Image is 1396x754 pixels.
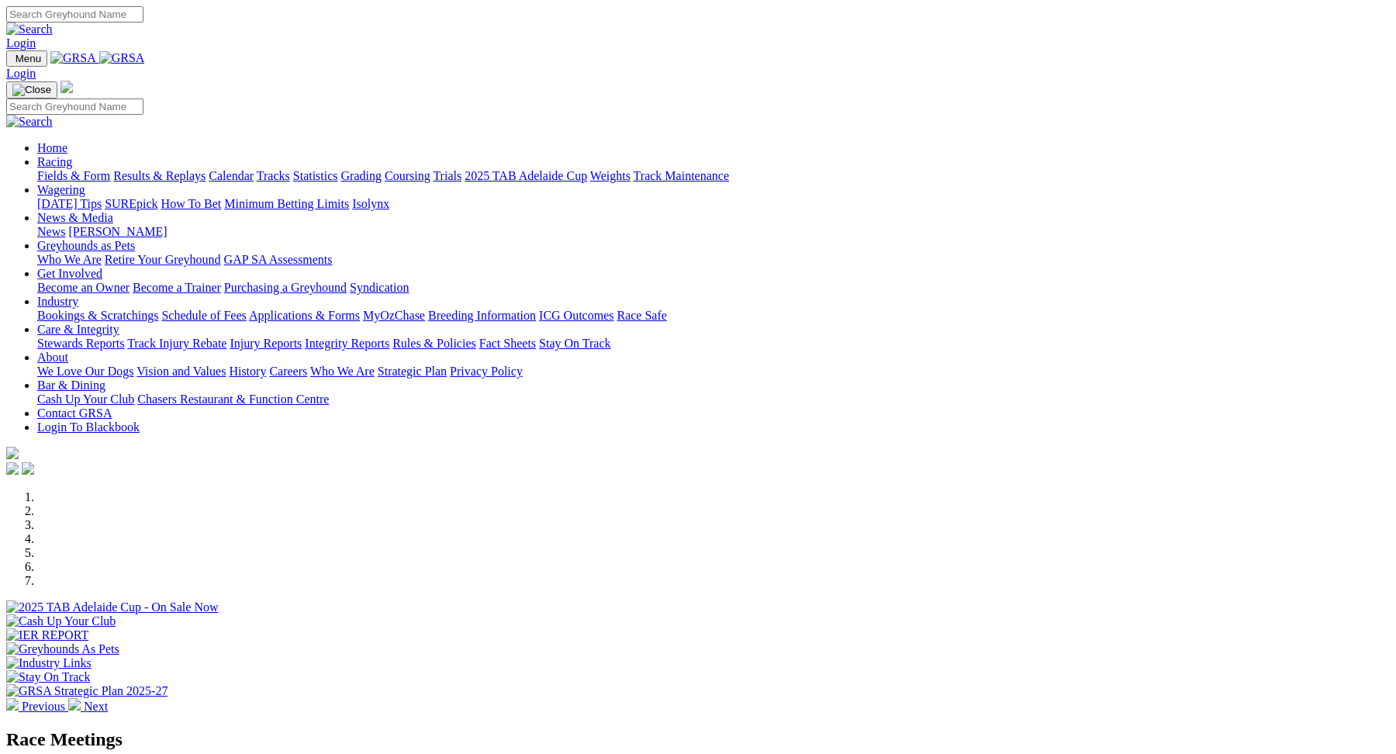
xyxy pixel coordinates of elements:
a: Who We Are [310,365,375,378]
span: Previous [22,700,65,713]
a: Schedule of Fees [161,309,246,322]
a: Greyhounds as Pets [37,239,135,252]
a: Race Safe [617,309,666,322]
img: IER REPORT [6,628,88,642]
div: Racing [37,169,1390,183]
a: [PERSON_NAME] [68,225,167,238]
a: Track Injury Rebate [127,337,226,350]
img: chevron-right-pager-white.svg [68,698,81,711]
a: Bookings & Scratchings [37,309,158,322]
a: History [229,365,266,378]
a: [DATE] Tips [37,197,102,210]
button: Toggle navigation [6,81,57,99]
a: Coursing [385,169,430,182]
a: ICG Outcomes [539,309,613,322]
a: Results & Replays [113,169,206,182]
img: 2025 TAB Adelaide Cup - On Sale Now [6,600,219,614]
a: Chasers Restaurant & Function Centre [137,393,329,406]
img: GRSA [99,51,145,65]
div: About [37,365,1390,379]
a: Grading [341,169,382,182]
a: Purchasing a Greyhound [224,281,347,294]
a: Login [6,36,36,50]
span: Menu [16,53,41,64]
a: News & Media [37,211,113,224]
img: Search [6,22,53,36]
a: Industry [37,295,78,308]
a: How To Bet [161,197,222,210]
a: Login To Blackbook [37,420,140,434]
a: Strategic Plan [378,365,447,378]
img: Industry Links [6,656,92,670]
div: Get Involved [37,281,1390,295]
input: Search [6,6,143,22]
a: Minimum Betting Limits [224,197,349,210]
img: GRSA [50,51,96,65]
a: Calendar [209,169,254,182]
a: Who We Are [37,253,102,266]
input: Search [6,99,143,115]
button: Toggle navigation [6,50,47,67]
a: Isolynx [352,197,389,210]
h2: Race Meetings [6,729,1390,750]
img: Greyhounds As Pets [6,642,119,656]
a: GAP SA Assessments [224,253,333,266]
a: Syndication [350,281,409,294]
div: Bar & Dining [37,393,1390,406]
a: Track Maintenance [634,169,729,182]
img: chevron-left-pager-white.svg [6,698,19,711]
a: Injury Reports [230,337,302,350]
a: Privacy Policy [450,365,523,378]
div: Greyhounds as Pets [37,253,1390,267]
div: News & Media [37,225,1390,239]
a: Care & Integrity [37,323,119,336]
a: Applications & Forms [249,309,360,322]
a: Next [68,700,108,713]
img: GRSA Strategic Plan 2025-27 [6,684,168,698]
a: Become an Owner [37,281,130,294]
img: Search [6,115,53,129]
a: MyOzChase [363,309,425,322]
div: Care & Integrity [37,337,1390,351]
div: Wagering [37,197,1390,211]
a: We Love Our Dogs [37,365,133,378]
a: Home [37,141,67,154]
a: Statistics [293,169,338,182]
img: Cash Up Your Club [6,614,116,628]
a: Fields & Form [37,169,110,182]
a: Become a Trainer [133,281,221,294]
a: Breeding Information [428,309,536,322]
a: 2025 TAB Adelaide Cup [465,169,587,182]
a: Vision and Values [136,365,226,378]
a: Integrity Reports [305,337,389,350]
img: Close [12,84,51,96]
a: SUREpick [105,197,157,210]
a: Racing [37,155,72,168]
a: Stay On Track [539,337,610,350]
a: Trials [433,169,461,182]
img: facebook.svg [6,462,19,475]
span: Next [84,700,108,713]
a: Weights [590,169,631,182]
a: Contact GRSA [37,406,112,420]
a: Cash Up Your Club [37,393,134,406]
img: Stay On Track [6,670,90,684]
img: twitter.svg [22,462,34,475]
a: Get Involved [37,267,102,280]
a: Rules & Policies [392,337,476,350]
a: News [37,225,65,238]
img: logo-grsa-white.png [6,447,19,459]
a: Login [6,67,36,80]
div: Industry [37,309,1390,323]
a: About [37,351,68,364]
a: Stewards Reports [37,337,124,350]
a: Tracks [257,169,290,182]
a: Careers [269,365,307,378]
a: Fact Sheets [479,337,536,350]
img: logo-grsa-white.png [60,81,73,93]
a: Previous [6,700,68,713]
a: Bar & Dining [37,379,105,392]
a: Wagering [37,183,85,196]
a: Retire Your Greyhound [105,253,221,266]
